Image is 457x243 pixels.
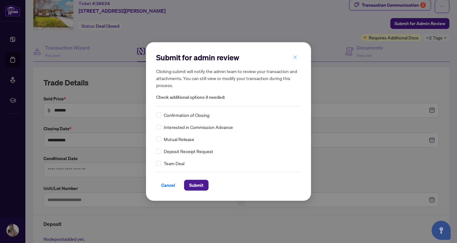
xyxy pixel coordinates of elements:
span: close [293,55,297,59]
h2: Submit for admin review [156,52,301,63]
span: Cancel [161,180,175,190]
span: Interested in Commission Advance [164,124,233,131]
span: Deposit Receipt Request [164,148,213,155]
span: Confirmation of Closing [164,111,209,118]
span: Mutual Release [164,136,194,143]
span: Submit [189,180,203,190]
span: Check additional options if needed: [156,94,301,101]
button: Cancel [156,180,180,191]
button: Open asap [432,221,451,240]
h5: Clicking submit will notify the admin team to review your transaction and attachments. You can st... [156,68,301,89]
button: Submit [184,180,209,191]
span: Team Deal [164,160,184,167]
